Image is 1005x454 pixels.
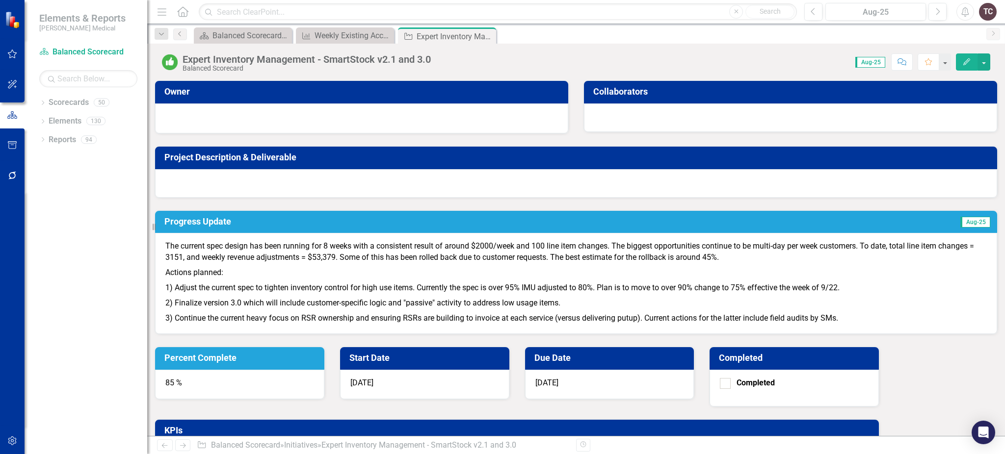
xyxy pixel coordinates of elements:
h3: Start Date [349,353,503,363]
p: 2) Finalize version 3.0 which will include customer-specific logic and "passive" activity to addr... [165,296,987,311]
h3: KPIs [164,426,873,435]
a: Weekly Existing Account Recurring Revenues (4-Week Average) [298,29,392,42]
a: Balanced Scorecard Welcome Page [196,29,290,42]
div: 94 [81,135,97,144]
h3: Collaborators [593,87,991,97]
button: Search [745,5,794,19]
input: Search ClearPoint... [199,3,797,21]
h3: Due Date [534,353,688,363]
span: Search [760,7,781,15]
img: ClearPoint Strategy [5,11,22,28]
a: Elements [49,116,81,127]
span: Aug-25 [855,57,885,68]
div: » » [197,440,569,451]
div: 130 [86,117,106,126]
h3: Percent Complete [164,353,318,363]
img: On or Above Target [162,54,178,70]
input: Search Below... [39,70,137,87]
h3: Owner [164,87,562,97]
h3: Project Description & Deliverable [164,152,991,162]
div: 85 % [155,370,324,399]
a: Initiatives [284,440,317,450]
a: Balanced Scorecard [39,47,137,58]
div: Aug-25 [829,6,923,18]
span: Aug-25 [960,217,990,227]
span: Elements & Reports [39,12,126,24]
span: [DATE] [350,378,373,387]
a: Scorecards [49,97,89,108]
div: 50 [94,99,109,107]
div: Balanced Scorecard [183,65,431,72]
div: Open Intercom Messenger [972,421,995,444]
div: Expert Inventory Management - SmartStock v2.1 and 3.0 [321,440,516,450]
div: Weekly Existing Account Recurring Revenues (4-Week Average) [315,29,392,42]
a: Reports [49,134,76,146]
span: [DATE] [535,378,558,387]
div: Balanced Scorecard Welcome Page [212,29,290,42]
div: Completed [737,378,775,389]
button: TC [979,3,997,21]
h3: Progress Update [164,217,730,227]
p: The current spec design has been running for 8 weeks with a consistent result of around $2000/wee... [165,241,987,265]
div: Expert Inventory Management - SmartStock v2.1 and 3.0 [183,54,431,65]
p: 1) Adjust the current spec to tighten inventory control for high use items. Currently the spec is... [165,280,987,296]
h3: Completed [719,353,873,363]
p: 3) Continue the current heavy focus on RSR ownership and ensuring RSRs are building to invoice at... [165,311,987,324]
div: Expert Inventory Management - SmartStock v2.1 and 3.0 [417,30,494,43]
a: Balanced Scorecard [211,440,280,450]
button: Aug-25 [825,3,926,21]
small: [PERSON_NAME] Medical [39,24,126,32]
p: Actions planned: [165,265,987,280]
